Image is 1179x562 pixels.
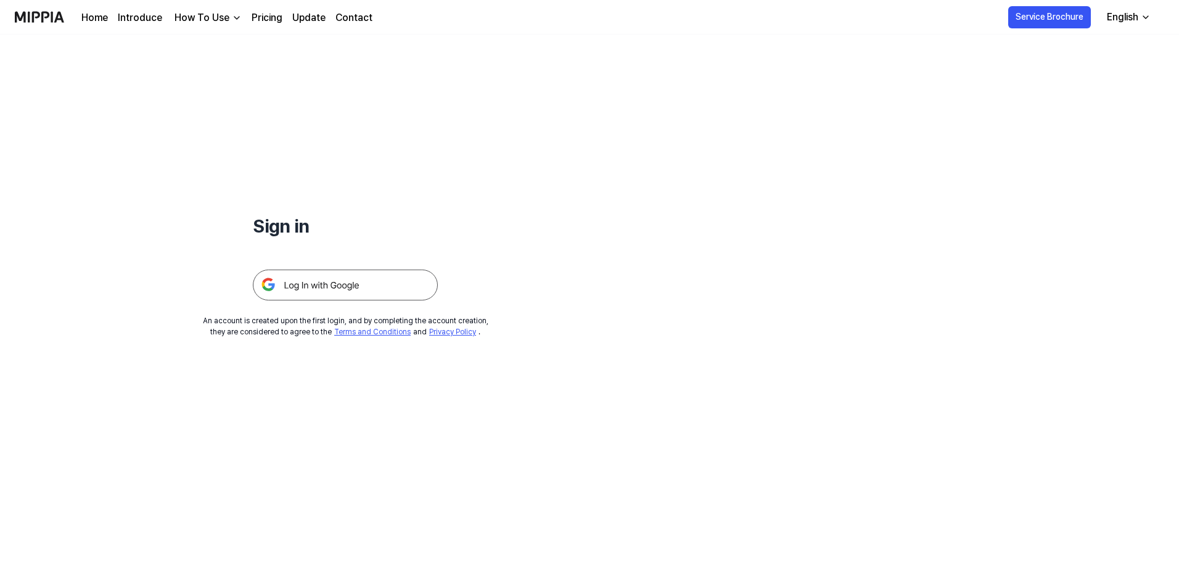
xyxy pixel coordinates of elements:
[1008,6,1091,28] button: Service Brochure
[334,328,411,336] a: Terms and Conditions
[252,10,282,25] a: Pricing
[292,10,326,25] a: Update
[429,328,476,336] a: Privacy Policy
[253,212,438,240] h1: Sign in
[232,13,242,23] img: down
[335,10,372,25] a: Contact
[172,10,242,25] button: How To Use
[1097,5,1158,30] button: English
[118,10,162,25] a: Introduce
[253,270,438,300] img: 구글 로그인 버튼
[81,10,108,25] a: Home
[1104,10,1141,25] div: English
[203,315,488,337] div: An account is created upon the first login, and by completing the account creation, they are cons...
[172,10,232,25] div: How To Use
